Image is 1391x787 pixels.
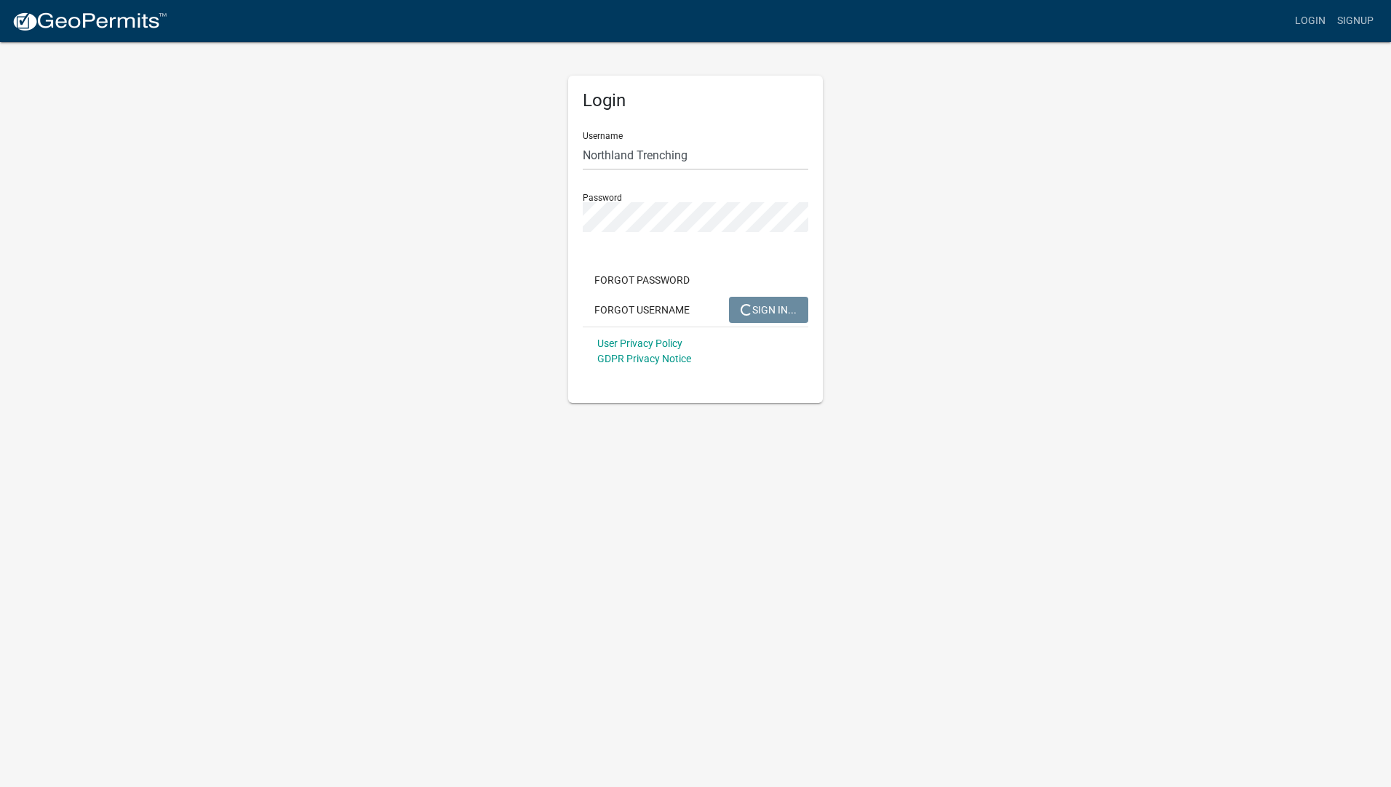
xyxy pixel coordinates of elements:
a: Login [1289,7,1331,35]
button: SIGN IN... [729,297,808,323]
h5: Login [583,90,808,111]
a: GDPR Privacy Notice [597,353,691,364]
span: SIGN IN... [741,303,797,315]
button: Forgot Username [583,297,701,323]
button: Forgot Password [583,267,701,293]
a: Signup [1331,7,1379,35]
a: User Privacy Policy [597,337,682,349]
